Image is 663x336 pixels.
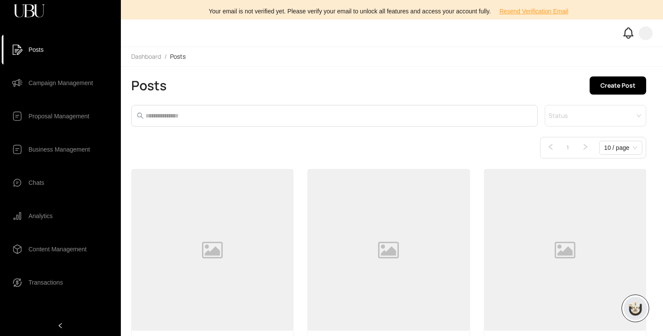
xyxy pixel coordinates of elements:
span: Chats [28,174,44,191]
span: search [137,112,144,119]
li: Next Page [578,141,592,155]
span: Content Management [28,241,87,258]
span: Create Post [600,81,635,90]
h2: Posts [131,78,167,93]
button: Create Post [590,76,646,95]
li: / [164,52,167,61]
span: Business Management [28,141,90,158]
span: Proposal Management [28,108,89,125]
div: Your email is not verified yet. Please verify your email to unlock all features and access your a... [126,4,658,18]
button: Resend Verification Email [493,4,575,18]
li: Previous Page [544,141,558,155]
a: 1 [562,141,575,154]
div: Page Size [599,141,642,155]
button: right [578,141,592,155]
span: left [57,323,63,329]
span: Posts [170,52,186,60]
span: right [582,143,589,150]
span: Dashboard [131,52,161,60]
span: Transactions [28,274,63,291]
span: Campaign Management [28,74,93,92]
span: 10 / page [604,141,637,154]
li: 1 [561,141,575,155]
img: chatboticon-C4A3G2IU.png [627,300,644,317]
span: Resend Verification Email [499,6,568,16]
span: Analytics [28,207,53,225]
button: left [544,141,558,155]
span: Posts [28,41,44,58]
span: left [547,143,554,150]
